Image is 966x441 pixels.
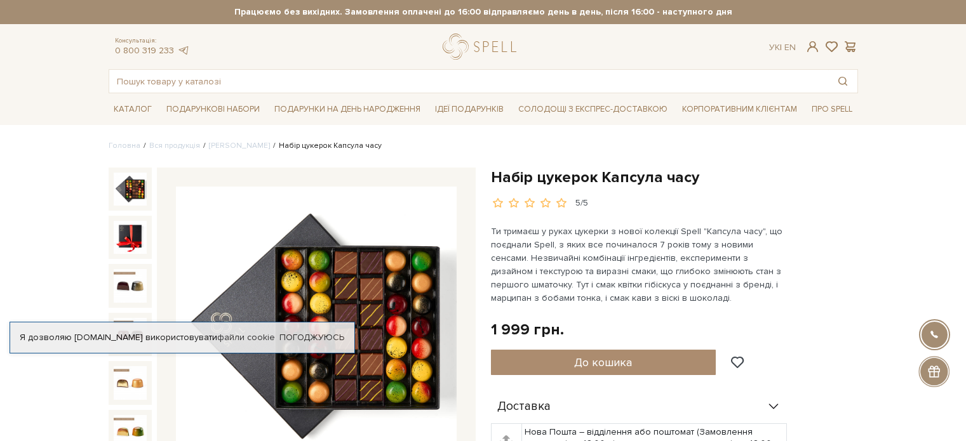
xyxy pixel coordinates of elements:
strong: Працюємо без вихідних. Замовлення оплачені до 16:00 відправляємо день в день, після 16:00 - насту... [109,6,858,18]
span: Консультація: [115,37,190,45]
button: Пошук товару у каталозі [828,70,857,93]
a: logo [443,34,522,60]
p: Ти тримаєш у руках цукерки з нової колекції Spell "Капсула часу", що поєднали Spell, з яких все п... [491,225,789,305]
a: Про Spell [807,100,857,119]
a: Солодощі з експрес-доставкою [513,98,673,120]
div: 5/5 [575,197,588,209]
a: 0 800 319 233 [115,45,174,56]
a: Вся продукція [149,141,200,150]
a: Головна [109,141,140,150]
a: Подарункові набори [161,100,265,119]
span: Доставка [497,401,551,412]
a: [PERSON_NAME] [209,141,270,150]
img: Набір цукерок Капсула часу [114,221,147,254]
img: Набір цукерок Капсула часу [114,366,147,399]
a: Каталог [109,100,157,119]
a: Подарунки на День народження [269,100,426,119]
img: Набір цукерок Капсула часу [114,269,147,302]
li: Набір цукерок Капсула часу [270,140,382,152]
div: Ук [769,42,796,53]
input: Пошук товару у каталозі [109,70,828,93]
button: До кошика [491,350,716,375]
a: telegram [177,45,190,56]
a: файли cookie [217,332,275,343]
div: 1 999 грн. [491,320,564,339]
a: En [784,42,796,53]
h1: Набір цукерок Капсула часу [491,168,858,187]
a: Погоджуюсь [279,332,344,343]
span: До кошика [574,355,632,369]
img: Набір цукерок Капсула часу [114,173,147,206]
a: Ідеї подарунків [430,100,509,119]
span: | [780,42,782,53]
img: Набір цукерок Капсула часу [114,318,147,351]
a: Корпоративним клієнтам [677,100,802,119]
div: Я дозволяю [DOMAIN_NAME] використовувати [10,332,354,343]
